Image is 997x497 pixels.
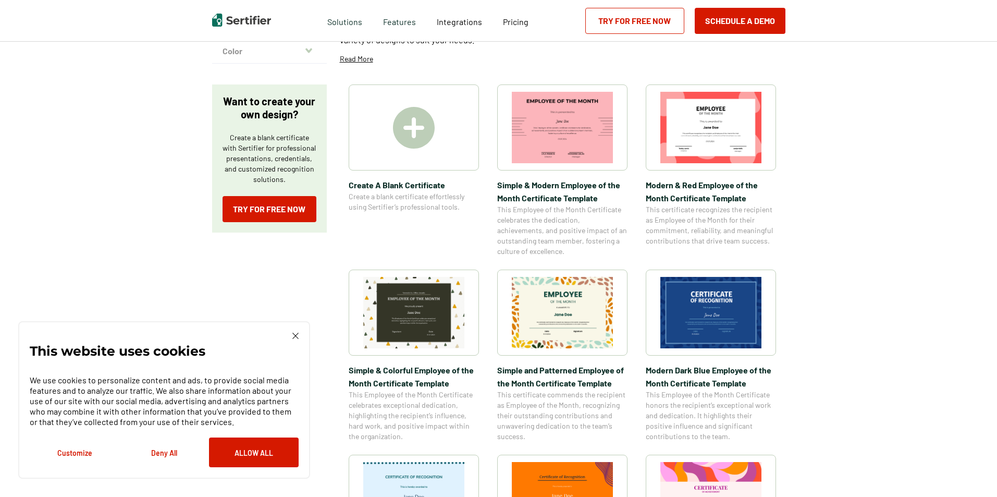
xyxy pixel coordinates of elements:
a: Simple and Patterned Employee of the Month Certificate TemplateSimple and Patterned Employee of t... [497,270,627,442]
p: We use cookies to personalize content and ads, to provide social media features and to analyze ou... [30,375,299,427]
span: This certificate recognizes the recipient as Employee of the Month for their commitment, reliabil... [646,204,776,246]
button: Deny All [119,438,209,467]
span: Simple & Colorful Employee of the Month Certificate Template [349,363,479,390]
span: This Employee of the Month Certificate celebrates exceptional dedication, highlighting the recipi... [349,390,479,442]
span: Simple and Patterned Employee of the Month Certificate Template [497,363,627,390]
span: Pricing [503,17,528,27]
span: This Employee of the Month Certificate honors the recipient’s exceptional work and dedication. It... [646,390,776,442]
span: This certificate commends the recipient as Employee of the Month, recognizing their outstanding c... [497,390,627,442]
button: Allow All [209,438,299,467]
button: Schedule a Demo [695,8,785,34]
a: Try for Free Now [585,8,684,34]
p: Want to create your own design? [223,95,316,121]
img: Modern Dark Blue Employee of the Month Certificate Template [660,277,761,348]
a: Modern Dark Blue Employee of the Month Certificate TemplateModern Dark Blue Employee of the Month... [646,270,776,442]
a: Integrations [437,14,482,27]
img: Create A Blank Certificate [393,107,435,149]
span: Create A Blank Certificate [349,178,479,191]
img: Simple & Colorful Employee of the Month Certificate Template [363,277,464,348]
a: Simple & Colorful Employee of the Month Certificate TemplateSimple & Colorful Employee of the Mon... [349,270,479,442]
span: Modern & Red Employee of the Month Certificate Template [646,178,776,204]
a: Simple & Modern Employee of the Month Certificate TemplateSimple & Modern Employee of the Month C... [497,84,627,257]
a: Pricing [503,14,528,27]
button: Customize [30,438,119,467]
a: Try for Free Now [223,196,316,222]
img: Simple & Modern Employee of the Month Certificate Template [512,92,613,163]
span: Solutions [327,14,362,27]
img: Cookie Popup Close [292,333,299,339]
span: Create a blank certificate effortlessly using Sertifier’s professional tools. [349,191,479,212]
a: Modern & Red Employee of the Month Certificate TemplateModern & Red Employee of the Month Certifi... [646,84,776,257]
p: Create a blank certificate with Sertifier for professional presentations, credentials, and custom... [223,132,316,185]
p: Read More [340,54,373,64]
span: Features [383,14,416,27]
img: Modern & Red Employee of the Month Certificate Template [660,92,761,163]
span: This Employee of the Month Certificate celebrates the dedication, achievements, and positive impa... [497,204,627,257]
img: Sertifier | Digital Credentialing Platform [212,14,271,27]
p: This website uses cookies [30,346,205,356]
iframe: Chat Widget [945,447,997,497]
span: Integrations [437,17,482,27]
img: Simple and Patterned Employee of the Month Certificate Template [512,277,613,348]
span: Simple & Modern Employee of the Month Certificate Template [497,178,627,204]
span: Modern Dark Blue Employee of the Month Certificate Template [646,363,776,390]
button: Color [212,39,327,64]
